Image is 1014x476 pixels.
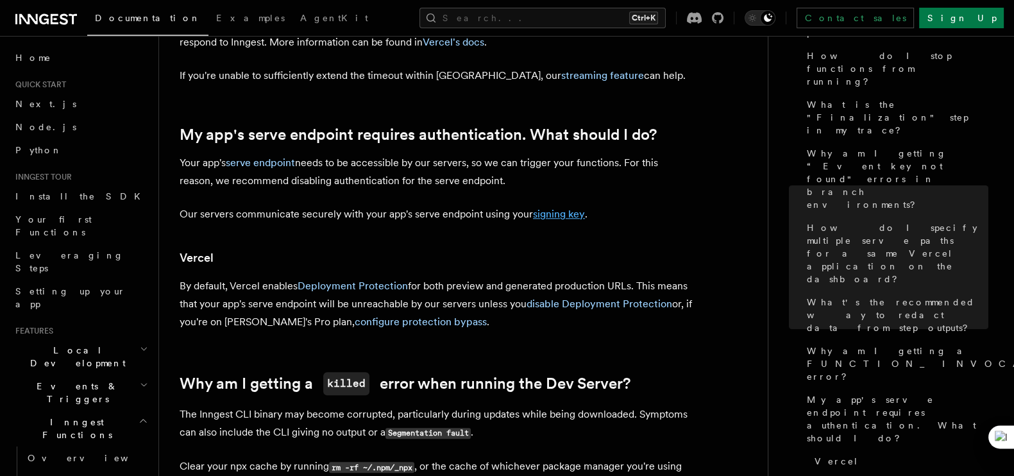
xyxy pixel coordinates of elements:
a: Setting up your app [10,280,151,316]
span: Inngest Functions [10,416,139,441]
a: Why am I getting akillederror when running the Dev Server? [180,372,630,395]
a: Deployment Protection [298,280,408,292]
code: rm -rf ~/.npm/_npx [329,462,414,473]
p: Your app's needs to be accessible by our servers, so we can trigger your functions. For this reas... [180,154,693,190]
span: Your first Functions [15,214,92,237]
span: How do I stop functions from running? [807,49,988,88]
span: Overview [28,453,160,463]
button: Inngest Functions [10,411,151,446]
button: Toggle dark mode [745,10,775,26]
span: Next.js [15,99,76,109]
span: Events & Triggers [10,380,140,405]
span: What is the "Finalization" step in my trace? [807,98,988,137]
a: Install the SDK [10,185,151,208]
a: signing key [533,208,585,220]
a: Vercel [180,249,214,267]
a: Node.js [10,115,151,139]
button: Local Development [10,339,151,375]
span: Setting up your app [15,286,126,309]
span: Python [15,145,62,155]
a: Leveraging Steps [10,244,151,280]
a: Examples [208,4,292,35]
span: Home [15,51,51,64]
span: Examples [216,13,285,23]
a: My app's serve endpoint requires authentication. What should I do? [802,388,988,450]
span: AgentKit [300,13,368,23]
span: Quick start [10,80,66,90]
span: Why am I getting “Event key not found" errors in branch environments? [807,147,988,211]
p: The Inngest CLI binary may become corrupted, particularly during updates while being downloaded. ... [180,405,693,442]
a: Python [10,139,151,162]
a: Sign Up [919,8,1004,28]
p: If you're unable to sufficiently extend the timeout within [GEOGRAPHIC_DATA], our can help. [180,67,693,85]
span: What's the recommended way to redact data from step outputs? [807,296,988,334]
a: Your first Functions [10,208,151,244]
code: killed [323,372,369,395]
button: Events & Triggers [10,375,151,411]
p: Our servers communicate securely with your app's serve endpoint using your . [180,205,693,223]
a: Contact sales [797,8,914,28]
a: Documentation [87,4,208,36]
a: My app's serve endpoint requires authentication. What should I do? [180,126,657,144]
a: Vercel's docs [423,36,484,48]
a: Overview [22,446,151,470]
span: Leveraging Steps [15,250,124,273]
kbd: Ctrl+K [629,12,658,24]
span: Vercel [815,455,859,468]
span: Features [10,326,53,336]
a: Why am I getting “Event key not found" errors in branch environments? [802,142,988,216]
a: streaming feature [561,69,644,81]
span: How do I specify multiple serve paths for a same Vercel application on the dashboard? [807,221,988,285]
a: configure protection bypass [355,316,487,328]
a: AgentKit [292,4,376,35]
a: Vercel [809,450,988,473]
span: Node.js [15,122,76,132]
a: Why am I getting a FUNCTION_INVOCATION_TIMEOUT error? [802,339,988,388]
a: How do I specify multiple serve paths for a same Vercel application on the dashboard? [802,216,988,291]
a: disable Deployment Protection [527,298,672,310]
span: Inngest tour [10,172,72,182]
span: Install the SDK [15,191,148,201]
a: What is the "Finalization" step in my trace? [802,93,988,142]
a: serve endpoint [226,157,295,169]
a: How do I stop functions from running? [802,44,988,93]
button: Search...Ctrl+K [419,8,666,28]
p: By default, Vercel enables for both preview and generated production URLs. This means that your a... [180,277,693,331]
a: What's the recommended way to redact data from step outputs? [802,291,988,339]
span: Documentation [95,13,201,23]
span: Local Development [10,344,140,370]
a: Next.js [10,92,151,115]
a: Home [10,46,151,69]
span: My app's serve endpoint requires authentication. What should I do? [807,393,988,445]
code: Segmentation fault [385,428,471,439]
